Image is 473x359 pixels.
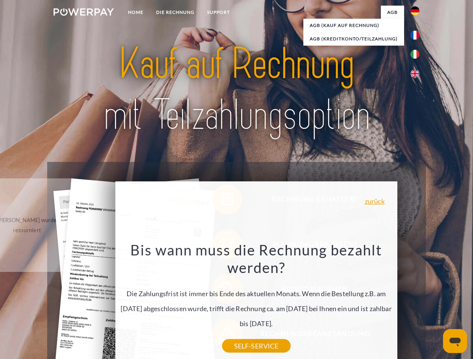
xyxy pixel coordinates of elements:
[54,8,114,16] img: logo-powerpay-white.svg
[381,6,404,19] a: agb
[222,339,291,353] a: SELF-SERVICE
[122,6,150,19] a: Home
[410,6,419,15] img: de
[303,32,404,46] a: AGB (Kreditkonto/Teilzahlung)
[410,69,419,78] img: en
[443,329,467,353] iframe: Schaltfläche zum Öffnen des Messaging-Fensters
[119,241,393,277] h3: Bis wann muss die Rechnung bezahlt werden?
[72,36,401,143] img: title-powerpay_de.svg
[201,6,236,19] a: SUPPORT
[410,50,419,59] img: it
[119,241,393,346] div: Die Zahlungsfrist ist immer bis Ende des aktuellen Monats. Wenn die Bestellung z.B. am [DATE] abg...
[365,198,385,205] a: zurück
[410,31,419,40] img: fr
[303,19,404,32] a: AGB (Kauf auf Rechnung)
[150,6,201,19] a: DIE RECHNUNG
